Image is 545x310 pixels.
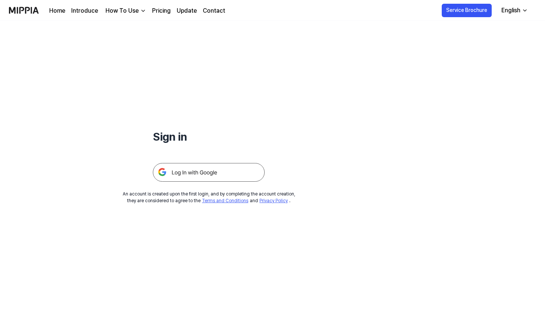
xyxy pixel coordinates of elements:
[153,128,265,145] h1: Sign in
[495,3,532,18] button: English
[49,6,65,15] a: Home
[152,6,171,15] a: Pricing
[104,6,140,15] div: How To Use
[202,198,248,203] a: Terms and Conditions
[123,191,295,204] div: An account is created upon the first login, and by completing the account creation, they are cons...
[104,6,146,15] button: How To Use
[140,8,146,14] img: down
[153,163,265,182] img: 구글 로그인 버튼
[500,6,522,15] div: English
[71,6,98,15] a: Introduce
[203,6,225,15] a: Contact
[259,198,288,203] a: Privacy Policy
[177,6,197,15] a: Update
[442,4,492,17] button: Service Brochure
